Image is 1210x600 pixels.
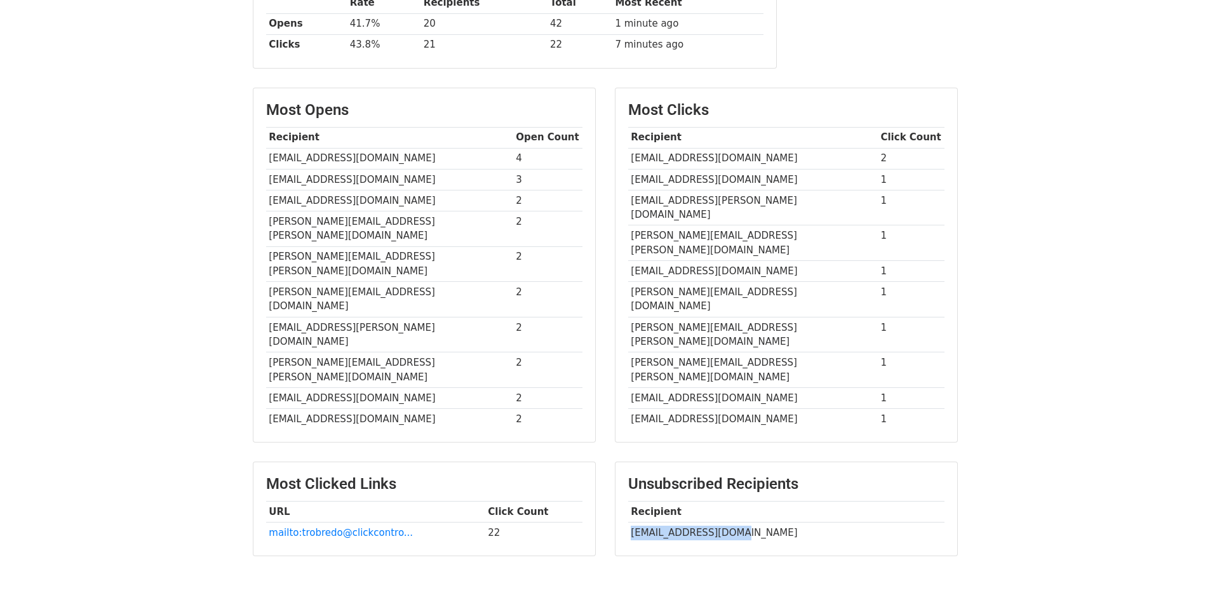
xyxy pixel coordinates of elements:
[266,34,347,55] th: Clicks
[347,34,420,55] td: 43.8%
[628,282,878,317] td: [PERSON_NAME][EMAIL_ADDRESS][DOMAIN_NAME]
[628,169,878,190] td: [EMAIL_ADDRESS][DOMAIN_NAME]
[878,169,944,190] td: 1
[266,282,513,317] td: [PERSON_NAME][EMAIL_ADDRESS][DOMAIN_NAME]
[878,225,944,261] td: 1
[878,148,944,169] td: 2
[628,127,878,148] th: Recipient
[513,127,582,148] th: Open Count
[513,148,582,169] td: 4
[628,261,878,282] td: [EMAIL_ADDRESS][DOMAIN_NAME]
[420,13,547,34] td: 20
[513,169,582,190] td: 3
[547,13,612,34] td: 42
[266,352,513,388] td: [PERSON_NAME][EMAIL_ADDRESS][PERSON_NAME][DOMAIN_NAME]
[269,527,413,538] a: mailto:trobredo@clickcontro...
[513,246,582,282] td: 2
[266,246,513,282] td: [PERSON_NAME][EMAIL_ADDRESS][PERSON_NAME][DOMAIN_NAME]
[628,190,878,225] td: [EMAIL_ADDRESS][PERSON_NAME][DOMAIN_NAME]
[266,211,513,246] td: [PERSON_NAME][EMAIL_ADDRESS][PERSON_NAME][DOMAIN_NAME]
[513,282,582,317] td: 2
[628,409,878,430] td: [EMAIL_ADDRESS][DOMAIN_NAME]
[513,409,582,430] td: 2
[628,225,878,261] td: [PERSON_NAME][EMAIL_ADDRESS][PERSON_NAME][DOMAIN_NAME]
[628,387,878,408] td: [EMAIL_ADDRESS][DOMAIN_NAME]
[878,317,944,352] td: 1
[266,148,513,169] td: [EMAIL_ADDRESS][DOMAIN_NAME]
[628,522,944,543] td: [EMAIL_ADDRESS][DOMAIN_NAME]
[347,13,420,34] td: 41.7%
[878,127,944,148] th: Click Count
[485,522,582,543] td: 22
[266,501,485,522] th: URL
[513,211,582,246] td: 2
[878,190,944,225] td: 1
[513,190,582,211] td: 2
[878,352,944,388] td: 1
[878,282,944,317] td: 1
[266,475,582,493] h3: Most Clicked Links
[628,352,878,388] td: [PERSON_NAME][EMAIL_ADDRESS][PERSON_NAME][DOMAIN_NAME]
[266,317,513,352] td: [EMAIL_ADDRESS][PERSON_NAME][DOMAIN_NAME]
[878,409,944,430] td: 1
[485,501,582,522] th: Click Count
[628,317,878,352] td: [PERSON_NAME][EMAIL_ADDRESS][PERSON_NAME][DOMAIN_NAME]
[1146,539,1210,600] iframe: Chat Widget
[266,101,582,119] h3: Most Opens
[266,169,513,190] td: [EMAIL_ADDRESS][DOMAIN_NAME]
[628,148,878,169] td: [EMAIL_ADDRESS][DOMAIN_NAME]
[266,409,513,430] td: [EMAIL_ADDRESS][DOMAIN_NAME]
[513,317,582,352] td: 2
[266,190,513,211] td: [EMAIL_ADDRESS][DOMAIN_NAME]
[547,34,612,55] td: 22
[513,352,582,388] td: 2
[878,387,944,408] td: 1
[420,34,547,55] td: 21
[628,475,944,493] h3: Unsubscribed Recipients
[612,13,763,34] td: 1 minute ago
[878,261,944,282] td: 1
[266,127,513,148] th: Recipient
[628,501,944,522] th: Recipient
[513,387,582,408] td: 2
[628,101,944,119] h3: Most Clicks
[612,34,763,55] td: 7 minutes ago
[266,13,347,34] th: Opens
[266,387,513,408] td: [EMAIL_ADDRESS][DOMAIN_NAME]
